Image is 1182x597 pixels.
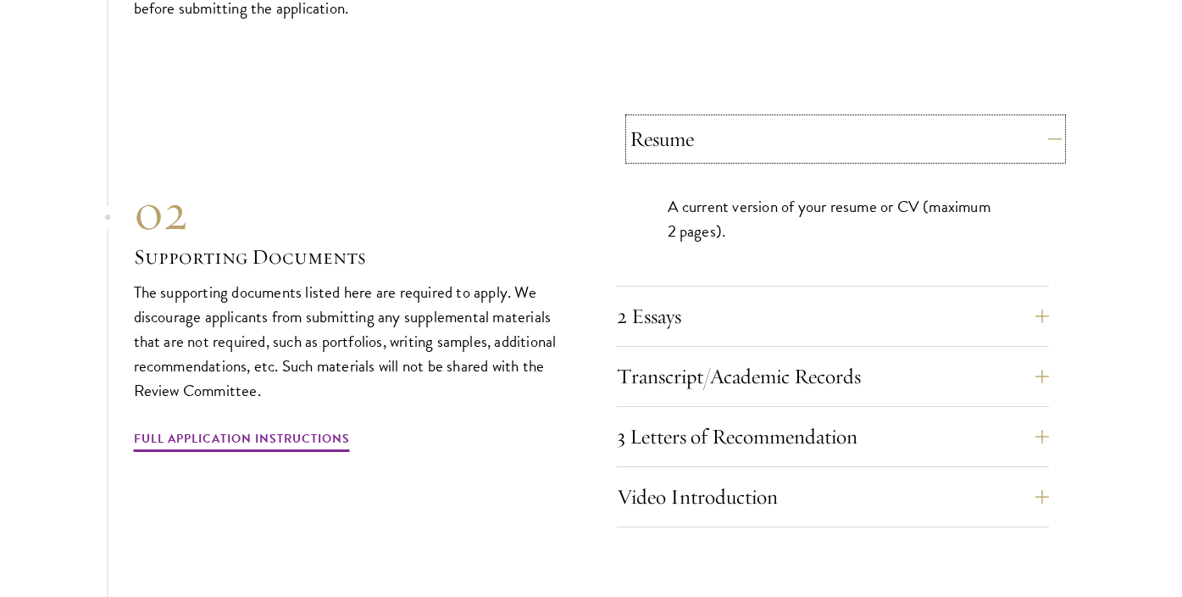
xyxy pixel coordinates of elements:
[134,243,566,271] h3: Supporting Documents
[630,119,1062,159] button: Resume
[617,416,1049,457] button: 3 Letters of Recommendation
[134,280,566,403] p: The supporting documents listed here are required to apply. We discourage applicants from submitt...
[617,477,1049,517] button: Video Introduction
[134,181,566,243] div: 02
[668,194,998,243] p: A current version of your resume or CV (maximum 2 pages).
[617,296,1049,337] button: 2 Essays
[617,356,1049,397] button: Transcript/Academic Records
[134,428,350,455] a: Full Application Instructions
